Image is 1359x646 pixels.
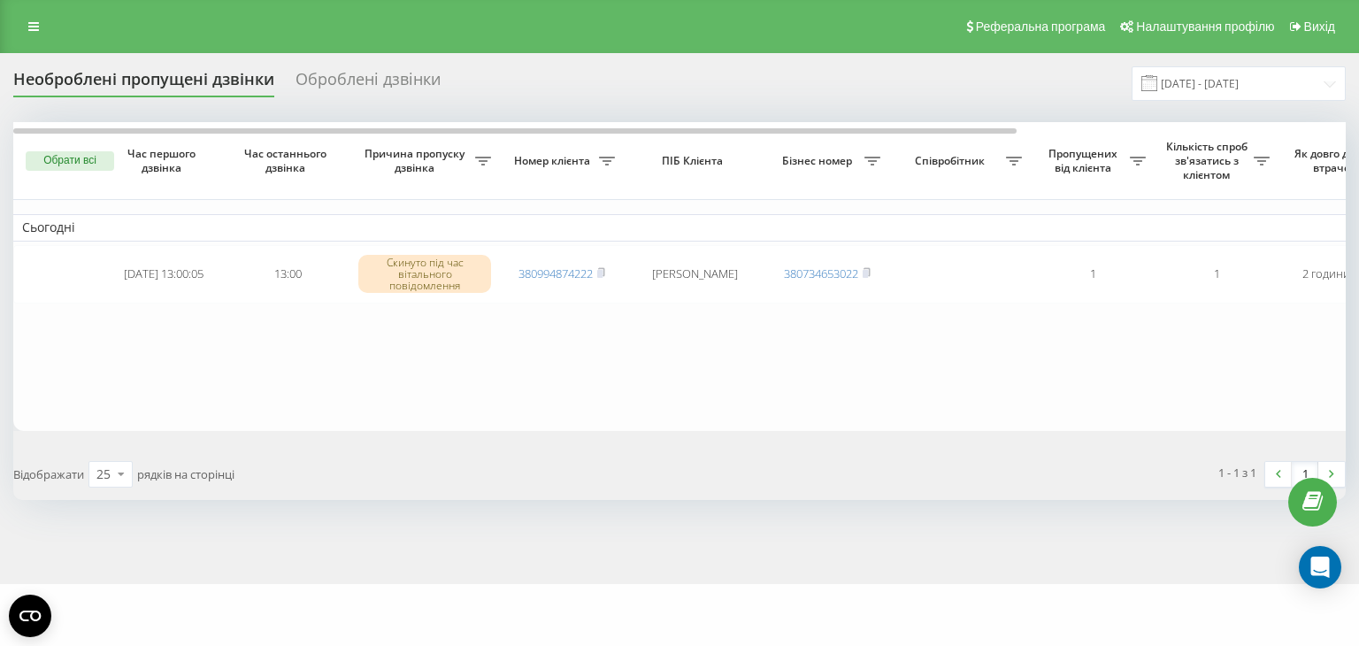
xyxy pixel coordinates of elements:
[1155,245,1278,304] td: 1
[1031,245,1155,304] td: 1
[13,466,84,482] span: Відображати
[358,147,475,174] span: Причина пропуску дзвінка
[116,147,211,174] span: Час першого дзвінка
[1163,140,1254,181] span: Кількість спроб зв'язатись з клієнтом
[1136,19,1274,34] span: Налаштування профілю
[226,245,349,304] td: 13:00
[1218,464,1256,481] div: 1 - 1 з 1
[976,19,1106,34] span: Реферальна програма
[774,154,864,168] span: Бізнес номер
[358,255,491,294] div: Скинуто під час вітального повідомлення
[518,265,593,281] a: 380994874222
[1299,546,1341,588] div: Open Intercom Messenger
[240,147,335,174] span: Час останнього дзвінка
[9,595,51,637] button: Open CMP widget
[26,151,114,171] button: Обрати всі
[13,70,274,97] div: Необроблені пропущені дзвінки
[102,245,226,304] td: [DATE] 13:00:05
[96,465,111,483] div: 25
[137,466,234,482] span: рядків на сторінці
[639,154,750,168] span: ПІБ Клієнта
[624,245,765,304] td: [PERSON_NAME]
[1304,19,1335,34] span: Вихід
[509,154,599,168] span: Номер клієнта
[898,154,1006,168] span: Співробітник
[784,265,858,281] a: 380734653022
[1292,462,1318,487] a: 1
[1040,147,1130,174] span: Пропущених від клієнта
[296,70,441,97] div: Оброблені дзвінки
